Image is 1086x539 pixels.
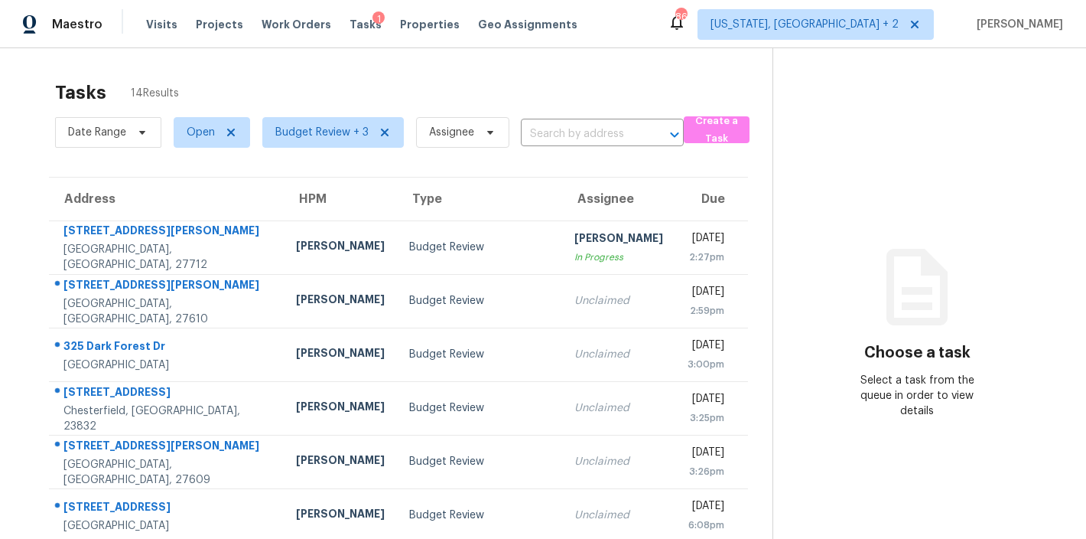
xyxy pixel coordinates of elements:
span: Properties [400,17,460,32]
div: [DATE] [688,498,724,518]
div: [DATE] [688,284,724,303]
div: 6:08pm [688,518,724,533]
div: 325 Dark Forest Dr [63,338,271,358]
span: Visits [146,17,177,32]
div: 3:00pm [688,357,724,372]
div: [PERSON_NAME] [296,506,385,525]
div: [DATE] [688,338,724,357]
div: [PERSON_NAME] [574,230,663,250]
span: Open [187,125,215,140]
div: Budget Review [409,454,550,469]
div: Unclaimed [574,293,663,309]
div: [GEOGRAPHIC_DATA], [GEOGRAPHIC_DATA], 27609 [63,457,271,488]
div: [GEOGRAPHIC_DATA], [GEOGRAPHIC_DATA], 27712 [63,242,271,273]
div: [GEOGRAPHIC_DATA] [63,518,271,534]
th: Type [397,178,562,220]
div: Budget Review [409,400,550,416]
span: [US_STATE], [GEOGRAPHIC_DATA] + 2 [710,17,899,32]
div: [PERSON_NAME] [296,452,385,472]
span: Create a Task [691,113,742,148]
div: Budget Review [409,240,550,255]
span: Work Orders [262,17,331,32]
span: Date Range [68,125,126,140]
div: Unclaimed [574,400,663,416]
div: Unclaimed [574,454,663,469]
h2: Tasks [55,85,106,100]
div: 1 [372,11,385,27]
div: 2:27pm [688,250,724,265]
div: [GEOGRAPHIC_DATA] [63,358,271,373]
div: Unclaimed [574,508,663,523]
div: [STREET_ADDRESS] [63,384,271,403]
div: 86 [675,9,686,24]
div: [STREET_ADDRESS] [63,499,271,518]
span: Maestro [52,17,102,32]
div: [PERSON_NAME] [296,399,385,418]
span: Assignee [429,125,474,140]
button: Open [664,124,685,145]
div: [GEOGRAPHIC_DATA], [GEOGRAPHIC_DATA], 27610 [63,296,271,327]
div: [PERSON_NAME] [296,345,385,364]
span: [PERSON_NAME] [971,17,1063,32]
div: 2:59pm [688,303,724,318]
span: Geo Assignments [478,17,577,32]
th: Address [49,178,284,220]
th: Due [675,178,748,220]
div: Budget Review [409,508,550,523]
div: Chesterfield, [GEOGRAPHIC_DATA], 23832 [63,403,271,434]
div: [DATE] [688,391,724,410]
h3: Choose a task [864,345,971,361]
div: Unclaimed [574,347,663,362]
span: Budget Review + 3 [275,125,369,140]
th: Assignee [562,178,675,220]
span: Tasks [350,19,382,30]
input: Search by address [521,122,641,146]
div: 3:26pm [688,464,724,479]
div: 3:25pm [688,410,724,426]
div: [DATE] [688,445,724,464]
div: Budget Review [409,347,550,362]
span: Projects [196,17,243,32]
div: [STREET_ADDRESS][PERSON_NAME] [63,223,271,242]
div: [STREET_ADDRESS][PERSON_NAME] [63,438,271,457]
div: [PERSON_NAME] [296,238,385,257]
div: [DATE] [688,230,724,250]
span: 14 Results [131,86,179,101]
div: Select a task from the queue in order to view details [845,373,990,419]
th: HPM [284,178,397,220]
button: Create a Task [684,116,749,143]
div: [PERSON_NAME] [296,292,385,311]
div: [STREET_ADDRESS][PERSON_NAME] [63,277,271,296]
div: Budget Review [409,293,550,309]
div: In Progress [574,250,663,265]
